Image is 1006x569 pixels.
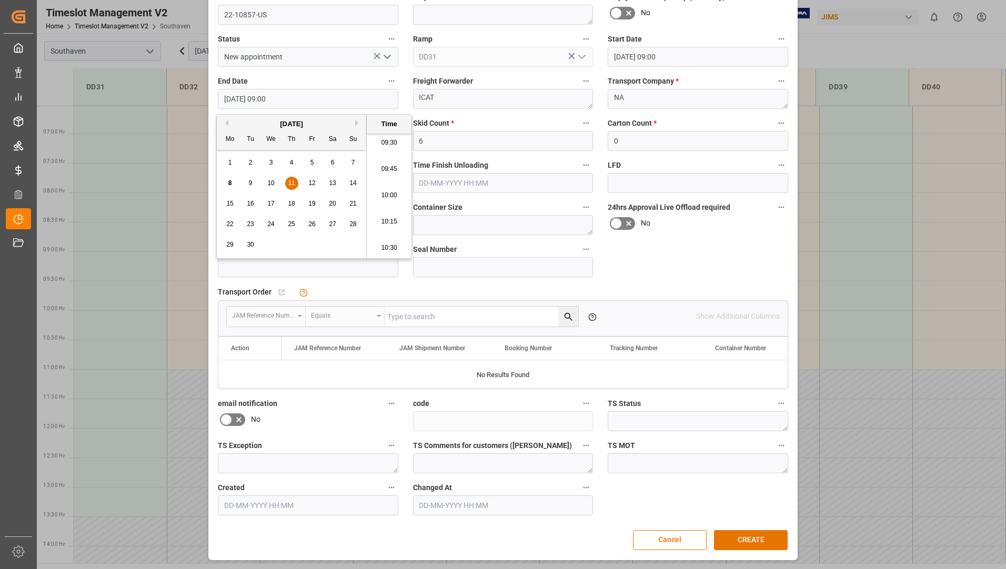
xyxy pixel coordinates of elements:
[220,153,364,255] div: month 2025-09
[247,220,254,228] span: 23
[288,200,295,207] span: 18
[227,307,306,327] button: open menu
[244,218,257,231] div: Choose Tuesday, September 23rd, 2025
[367,130,411,156] li: 09:30
[226,241,233,248] span: 29
[306,156,319,169] div: Choose Friday, September 5th, 2025
[308,200,315,207] span: 19
[251,414,260,425] span: No
[774,116,788,130] button: Carton Count *
[413,440,572,451] span: TS Comments for customers ([PERSON_NAME])
[608,118,657,129] span: Carton Count
[349,179,356,187] span: 14
[378,49,394,65] button: open menu
[228,179,232,187] span: 8
[218,482,245,493] span: Created
[347,197,360,210] div: Choose Sunday, September 21st, 2025
[288,220,295,228] span: 25
[413,202,462,213] span: Container Size
[367,156,411,182] li: 09:45
[413,47,593,67] input: Type to search/select
[228,159,232,166] span: 1
[347,218,360,231] div: Choose Sunday, September 28th, 2025
[347,156,360,169] div: Choose Sunday, September 7th, 2025
[385,481,398,494] button: Created
[608,47,788,67] input: DD-MM-YYYY HH:MM
[399,344,465,352] span: JAM Shipment Number
[369,119,409,129] div: Time
[715,344,766,352] span: Container Number
[608,398,641,409] span: TS Status
[349,220,356,228] span: 28
[218,398,277,409] span: email notification
[326,197,339,210] div: Choose Saturday, September 20th, 2025
[349,200,356,207] span: 21
[579,32,593,46] button: Ramp
[285,177,298,190] div: Choose Thursday, September 11th, 2025
[413,89,593,109] textarea: ICAT
[217,119,366,129] div: [DATE]
[413,482,452,493] span: Changed At
[347,177,360,190] div: Choose Sunday, September 14th, 2025
[574,49,589,65] button: open menu
[226,200,233,207] span: 15
[558,307,578,327] button: search button
[355,120,361,126] button: Next Month
[385,397,398,410] button: email notification
[579,242,593,256] button: Seal Number
[413,244,457,255] span: Seal Number
[247,241,254,248] span: 30
[774,397,788,410] button: TS Status
[413,118,454,129] span: Skid Count
[413,34,432,45] span: Ramp
[505,344,552,352] span: Booking Number
[218,34,240,45] span: Status
[608,76,679,87] span: Transport Company
[269,159,273,166] span: 3
[774,200,788,214] button: 24hrs Approval Live Offload required
[579,158,593,172] button: Time Finish Unloading
[224,156,237,169] div: Choose Monday, September 1st, 2025
[311,308,373,320] div: Equals
[385,74,398,88] button: End Date
[608,89,788,109] textarea: NA
[306,177,319,190] div: Choose Friday, September 12th, 2025
[774,439,788,452] button: TS MOT
[244,156,257,169] div: Choose Tuesday, September 2nd, 2025
[579,481,593,494] button: Changed At
[218,440,262,451] span: TS Exception
[413,398,429,409] span: code
[308,179,315,187] span: 12
[224,133,237,146] div: Mo
[224,218,237,231] div: Choose Monday, September 22nd, 2025
[774,158,788,172] button: LFD
[385,439,398,452] button: TS Exception
[608,34,642,45] span: Start Date
[294,344,361,352] span: JAM Reference Number
[244,197,257,210] div: Choose Tuesday, September 16th, 2025
[413,173,593,193] input: DD-MM-YYYY HH:MM
[331,159,335,166] span: 6
[608,440,635,451] span: TS MOT
[413,76,473,87] span: Freight Forwarder
[267,220,274,228] span: 24
[306,307,385,327] button: open menu
[265,218,278,231] div: Choose Wednesday, September 24th, 2025
[288,179,295,187] span: 11
[351,159,355,166] span: 7
[249,159,253,166] span: 2
[385,307,578,327] input: Type to search
[306,197,319,210] div: Choose Friday, September 19th, 2025
[249,179,253,187] span: 9
[222,120,228,126] button: Previous Month
[224,197,237,210] div: Choose Monday, September 15th, 2025
[244,238,257,251] div: Choose Tuesday, September 30th, 2025
[285,133,298,146] div: Th
[267,200,274,207] span: 17
[329,200,336,207] span: 20
[326,218,339,231] div: Choose Saturday, September 27th, 2025
[265,197,278,210] div: Choose Wednesday, September 17th, 2025
[347,133,360,146] div: Su
[226,220,233,228] span: 22
[579,116,593,130] button: Skid Count *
